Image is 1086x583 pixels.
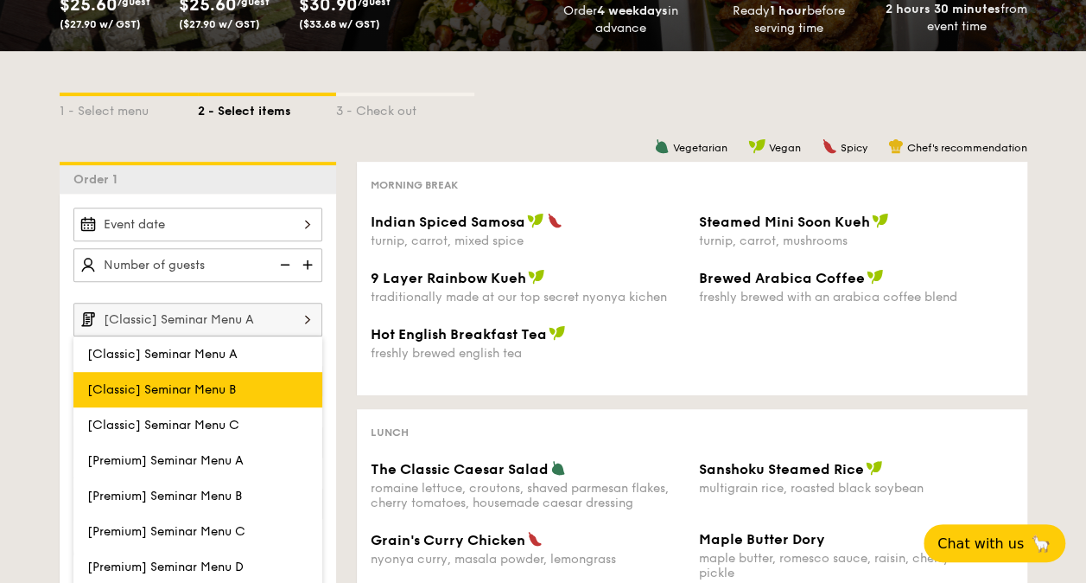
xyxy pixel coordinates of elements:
span: Brewed Arabica Coffee [699,270,865,286]
span: Chat with us [937,535,1024,552]
img: icon-add.58712e84.svg [296,248,322,281]
div: multigrain rice, roasted black soybean [699,481,1013,496]
span: Order 1 [73,172,124,187]
span: Lunch [371,426,409,439]
div: turnip, carrot, mixed spice [371,234,685,248]
div: from event time [880,1,1034,35]
span: [Premium] Seminar Menu B [87,489,242,503]
div: Ready before serving time [711,3,866,37]
strong: 2 hours 30 minutes [886,2,1000,16]
img: icon-vegan.f8ff3823.svg [527,213,544,228]
img: icon-vegan.f8ff3823.svg [528,269,545,285]
img: icon-vegan.f8ff3823.svg [748,138,765,154]
div: nyonya curry, masala powder, lemongrass [371,552,685,567]
span: Steamed Mini Soon Kueh [699,214,870,230]
span: Vegetarian [673,142,727,154]
img: icon-chevron-right.3c0dfbd6.svg [293,303,322,336]
strong: 4 weekdays [596,3,667,18]
span: Indian Spiced Samosa [371,214,525,230]
div: 2 - Select items [198,96,336,120]
span: Hot English Breakfast Tea [371,326,547,343]
span: The Classic Caesar Salad [371,461,549,477]
input: Event date [73,208,322,241]
span: [Classic] Seminar Menu A [87,347,238,362]
div: 3 - Check out [336,96,474,120]
img: icon-vegan.f8ff3823.svg [866,460,883,476]
span: [Premium] Seminar Menu D [87,560,244,574]
img: icon-spicy.37a8142b.svg [527,531,543,547]
span: [Premium] Seminar Menu C [87,524,245,539]
span: Grain's Curry Chicken [371,532,525,548]
img: icon-vegetarian.fe4039eb.svg [654,138,670,154]
span: Maple Butter Dory [699,531,825,548]
span: [Classic] Seminar Menu C [87,418,239,432]
div: 1 - Select menu [60,96,198,120]
span: Vegan [769,142,801,154]
img: icon-vegetarian.fe4039eb.svg [550,460,566,476]
span: Chef's recommendation [907,142,1027,154]
div: maple butter, romesco sauce, raisin, cherry tomato pickle [699,551,1013,580]
span: Spicy [841,142,867,154]
span: ($33.68 w/ GST) [299,18,380,30]
img: icon-vegan.f8ff3823.svg [549,325,566,341]
img: icon-spicy.37a8142b.svg [822,138,837,154]
span: [Premium] Seminar Menu A [87,453,244,468]
span: ($27.90 w/ GST) [60,18,141,30]
div: romaine lettuce, croutons, shaved parmesan flakes, cherry tomatoes, housemade caesar dressing [371,481,685,510]
img: icon-vegan.f8ff3823.svg [872,213,889,228]
div: turnip, carrot, mushrooms [699,234,1013,248]
div: traditionally made at our top secret nyonya kichen [371,290,685,304]
span: 9 Layer Rainbow Kueh [371,270,526,286]
span: [Classic] Seminar Menu B [87,382,236,397]
button: Chat with us🦙 [924,524,1065,562]
div: Order in advance [543,3,698,37]
strong: 1 hour [770,3,807,18]
img: icon-vegan.f8ff3823.svg [867,269,884,285]
div: freshly brewed english tea [371,346,685,361]
input: Number of guests [73,248,322,282]
span: Sanshoku Steamed Rice [699,461,864,477]
span: Morning break [371,179,458,191]
img: icon-spicy.37a8142b.svg [547,213,562,228]
div: freshly brewed with an arabica coffee blend [699,290,1013,304]
img: icon-reduce.1d2dbef1.svg [270,248,296,281]
span: 🦙 [1031,534,1051,554]
span: ($27.90 w/ GST) [179,18,260,30]
img: icon-chef-hat.a58ddaea.svg [888,138,904,154]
